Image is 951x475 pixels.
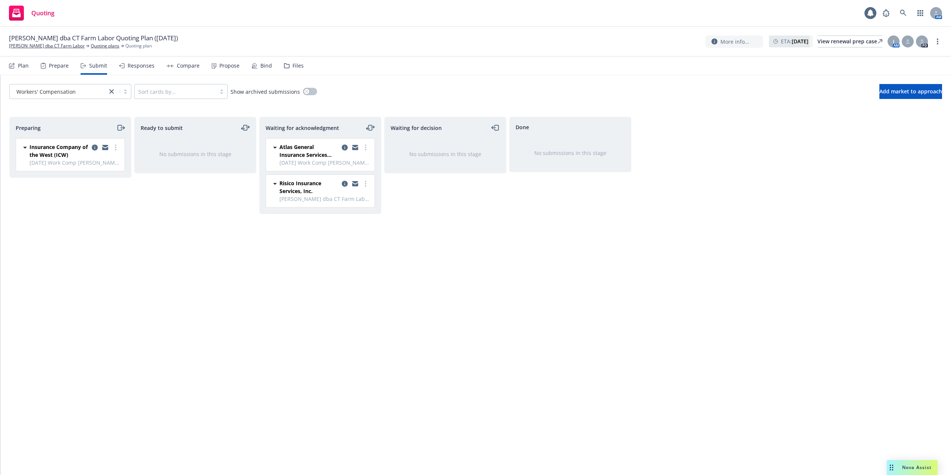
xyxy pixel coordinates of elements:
a: Report a Bug [879,6,894,21]
button: Add market to approach [879,84,942,99]
span: Waiting for acknowledgment [266,124,339,132]
span: Nova Assist [902,464,932,471]
div: View renewal prep case [817,36,882,47]
a: copy logging email [340,143,349,152]
span: ETA : [781,37,808,45]
div: Plan [18,63,29,69]
div: Files [293,63,304,69]
div: Propose [219,63,240,69]
a: Switch app [913,6,928,21]
span: [PERSON_NAME] dba CT Farm Labor Quoting Plan ([DATE]) - Workers' Compensation [279,195,370,203]
span: Quoting [31,10,54,16]
span: Ready to submit [141,124,183,132]
span: Atlas General Insurance Services (RPS) [279,143,339,159]
a: close [107,87,116,96]
a: more [933,37,942,46]
a: more [111,143,120,152]
button: More info... [706,35,763,48]
a: copy logging email [101,143,110,152]
div: Compare [177,63,200,69]
a: View renewal prep case [817,35,882,47]
span: [PERSON_NAME] dba CT Farm Labor Quoting Plan ([DATE]) [9,34,178,43]
a: copy logging email [340,179,349,188]
div: No submissions in this stage [397,150,494,158]
div: No submissions in this stage [522,149,619,157]
a: Quoting [6,3,57,24]
a: copy logging email [90,143,99,152]
div: Submit [89,63,107,69]
span: Preparing [16,124,41,132]
span: Done [516,123,529,131]
span: Add market to approach [879,88,942,95]
a: moveLeftRight [366,123,375,132]
span: Show archived submissions [231,88,300,96]
a: [PERSON_NAME] dba CT Farm Labor [9,43,85,49]
span: More info... [720,38,749,46]
div: Drag to move [887,460,896,475]
a: Search [896,6,911,21]
div: Responses [128,63,154,69]
div: Bind [260,63,272,69]
span: Waiting for decision [391,124,442,132]
a: Quoting plans [91,43,119,49]
span: [DATE] Work Comp [PERSON_NAME] dba CT Farm Labor - ICW - Workers' Compensation [29,159,120,167]
span: [DATE] Work Comp [PERSON_NAME] dba CT Farm Labor - Atlas - Workers' Compensation [279,159,370,167]
span: Workers' Compensation [13,88,103,96]
a: moveLeftRight [241,123,250,132]
a: copy logging email [351,179,360,188]
span: Insurance Company of the West (ICW) [29,143,89,159]
a: copy logging email [351,143,360,152]
a: more [361,179,370,188]
a: moveLeft [491,123,500,132]
a: moveRight [116,123,125,132]
span: Workers' Compensation [16,88,76,96]
div: Prepare [49,63,69,69]
button: Nova Assist [887,460,938,475]
strong: [DATE] [792,38,808,45]
div: No submissions in this stage [147,150,244,158]
span: Risico Insurance Services, Inc. [279,179,339,195]
a: more [361,143,370,152]
span: J [893,38,894,46]
span: Quoting plan [125,43,152,49]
